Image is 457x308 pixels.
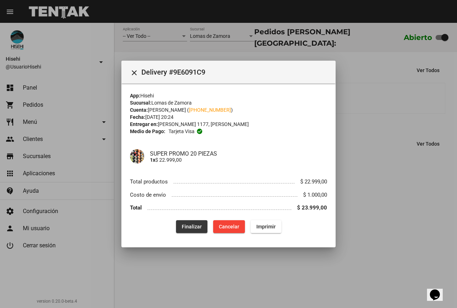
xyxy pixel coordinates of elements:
[130,201,327,214] li: Total $ 23.999,00
[130,69,139,77] mat-icon: Cerrar
[251,220,281,233] button: Imprimir
[169,128,195,135] span: Tarjeta visa
[130,93,140,99] strong: App:
[176,220,207,233] button: Finalizar
[150,150,327,157] h4: SUPER PROMO 20 PIEZAS
[189,107,231,113] a: [PHONE_NUMBER]
[219,224,239,229] span: Cancelar
[130,106,327,113] div: [PERSON_NAME] ( )
[130,113,327,121] div: [DATE] 20:24
[130,107,148,113] strong: Cuenta:
[130,114,145,120] strong: Fecha:
[127,65,141,79] button: Cerrar
[182,224,202,229] span: Finalizar
[150,157,327,163] p: $ 22.999,00
[256,224,276,229] span: Imprimir
[130,149,144,163] img: b592dd6c-ce24-4abb-add9-a11adb66b5f2.jpeg
[141,66,330,78] span: Delivery #9E6091C9
[130,128,165,135] strong: Medio de Pago:
[130,175,327,188] li: Total productos $ 22.999,00
[196,128,203,135] mat-icon: check_circle
[130,121,158,127] strong: Entregar en:
[213,220,245,233] button: Cancelar
[130,100,151,106] strong: Sucursal:
[427,279,450,301] iframe: chat widget
[130,92,327,99] div: Hisehi
[130,99,327,106] div: Lomas de Zamora
[150,157,155,163] b: 1x
[130,121,327,128] div: [PERSON_NAME] 1177, [PERSON_NAME]
[130,188,327,201] li: Costo de envío $ 1.000,00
